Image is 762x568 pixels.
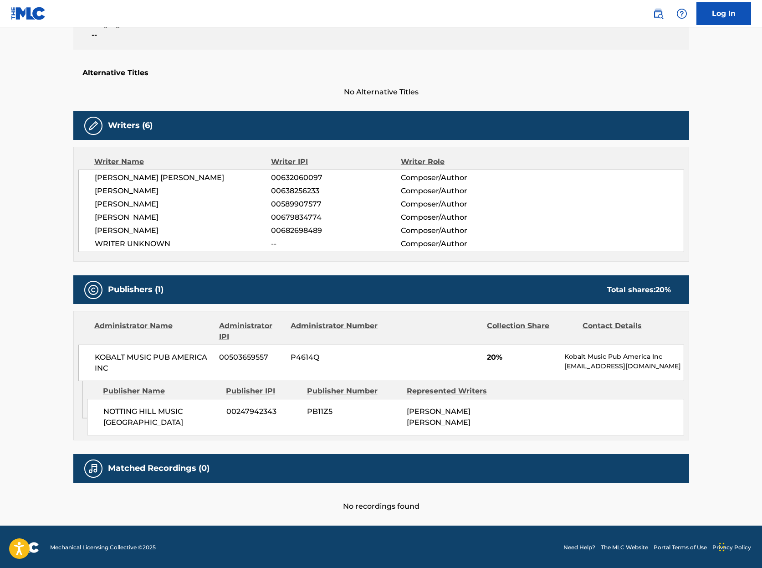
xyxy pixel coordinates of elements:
[401,172,519,183] span: Composer/Author
[401,199,519,210] span: Composer/Author
[226,406,300,417] span: 00247942343
[108,284,164,295] h5: Publishers (1)
[563,543,595,552] a: Need Help?
[607,284,671,295] div: Total shares:
[291,320,379,342] div: Administrator Number
[88,463,99,474] img: Matched Recordings
[103,386,219,397] div: Publisher Name
[95,352,213,374] span: KOBALT MUSIC PUB AMERICA INC
[487,352,557,363] span: 20%
[583,320,671,342] div: Contact Details
[655,285,671,294] span: 20 %
[108,120,153,131] h5: Writers (6)
[407,407,470,427] span: [PERSON_NAME] [PERSON_NAME]
[88,284,99,295] img: Publishers
[95,225,271,236] span: [PERSON_NAME]
[219,320,284,342] div: Administrator IPI
[601,543,648,552] a: The MLC Website
[88,120,99,131] img: Writers
[11,7,46,20] img: MLC Logo
[271,186,400,196] span: 00638256233
[271,199,400,210] span: 00589907577
[401,225,519,236] span: Composer/Author
[108,463,210,474] h5: Matched Recordings (0)
[649,5,667,23] a: Public Search
[226,386,300,397] div: Publisher IPI
[271,238,400,249] span: --
[291,352,379,363] span: P4614Q
[50,543,156,552] span: Mechanical Licensing Collective © 2025
[95,172,271,183] span: [PERSON_NAME] [PERSON_NAME]
[719,533,725,561] div: Drag
[401,238,519,249] span: Composer/Author
[94,156,271,167] div: Writer Name
[676,8,687,19] img: help
[271,156,401,167] div: Writer IPI
[73,87,689,98] span: No Alternative Titles
[271,225,400,236] span: 00682698489
[307,386,400,397] div: Publisher Number
[92,30,239,41] span: --
[82,68,680,77] h5: Alternative Titles
[401,156,519,167] div: Writer Role
[407,386,500,397] div: Represented Writers
[271,212,400,223] span: 00679834774
[716,524,762,568] iframe: Chat Widget
[95,212,271,223] span: [PERSON_NAME]
[95,186,271,196] span: [PERSON_NAME]
[673,5,691,23] div: Help
[564,352,683,361] p: Kobalt Music Pub America Inc
[94,320,212,342] div: Administrator Name
[401,212,519,223] span: Composer/Author
[219,352,284,363] span: 00503659557
[95,238,271,249] span: WRITER UNKNOWN
[696,2,751,25] a: Log In
[95,199,271,210] span: [PERSON_NAME]
[103,406,220,428] span: NOTTING HILL MUSIC [GEOGRAPHIC_DATA]
[307,406,400,417] span: PB11Z5
[401,186,519,196] span: Composer/Author
[653,8,664,19] img: search
[654,543,707,552] a: Portal Terms of Use
[73,483,689,512] div: No recordings found
[487,320,575,342] div: Collection Share
[712,543,751,552] a: Privacy Policy
[271,172,400,183] span: 00632060097
[564,361,683,371] p: [EMAIL_ADDRESS][DOMAIN_NAME]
